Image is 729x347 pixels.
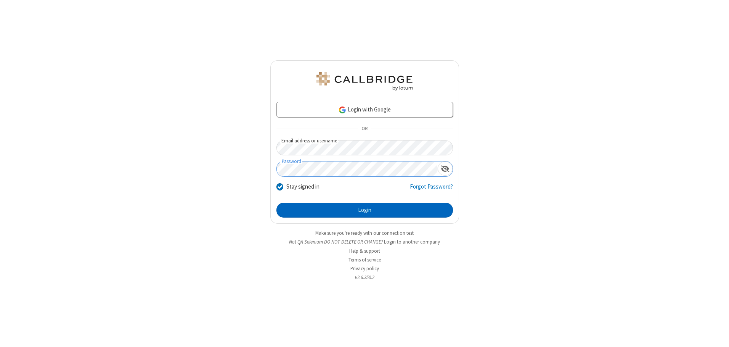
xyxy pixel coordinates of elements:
img: google-icon.png [338,106,347,114]
button: Login to another company [384,238,440,245]
li: v2.6.350.2 [270,274,459,281]
button: Login [276,203,453,218]
input: Email address or username [276,140,453,155]
input: Password [277,161,438,176]
a: Terms of service [348,257,381,263]
a: Login with Google [276,102,453,117]
span: OR [358,124,371,134]
a: Privacy policy [350,265,379,272]
div: Show password [438,161,453,176]
a: Forgot Password? [410,182,453,197]
label: Stay signed in [286,182,320,191]
a: Help & support [349,248,380,254]
img: QA Selenium DO NOT DELETE OR CHANGE [315,72,414,90]
a: Make sure you're ready with our connection test [315,230,414,236]
li: Not QA Selenium DO NOT DELETE OR CHANGE? [270,238,459,245]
